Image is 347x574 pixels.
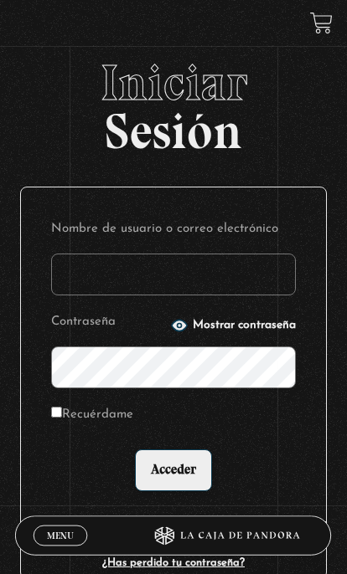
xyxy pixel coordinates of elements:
[51,403,133,426] label: Recuérdame
[102,557,245,568] a: ¿Has perdido tu contraseña?
[51,218,296,240] label: Nombre de usuario o correo electrónico
[10,58,336,146] h2: Sesión
[51,407,62,418] input: Recuérdame
[47,531,73,541] span: Menu
[193,320,296,331] span: Mostrar contraseña
[10,58,336,108] span: Iniciar
[51,310,166,333] label: Contraseña
[310,12,333,34] a: View your shopping cart
[171,317,296,334] button: Mostrar contraseña
[42,545,79,556] span: Cerrar
[135,449,212,491] input: Acceder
